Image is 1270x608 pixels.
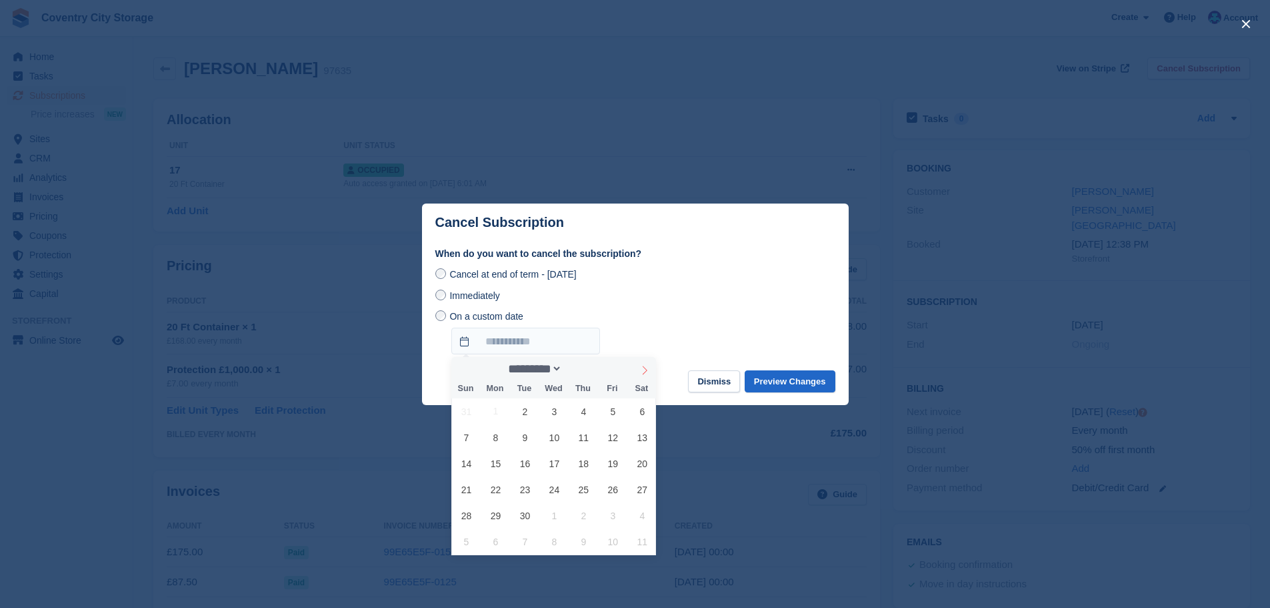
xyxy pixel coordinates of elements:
span: October 5, 2025 [453,529,479,555]
input: Immediately [435,290,446,300]
span: October 4, 2025 [629,503,655,529]
span: September 26, 2025 [600,477,626,503]
span: October 9, 2025 [571,529,597,555]
span: On a custom date [449,311,523,322]
span: September 22, 2025 [483,477,509,503]
span: August 31, 2025 [453,398,479,424]
span: Cancel at end of term - [DATE] [449,269,576,280]
span: October 6, 2025 [483,529,509,555]
span: September 21, 2025 [453,477,479,503]
span: September 1, 2025 [483,398,509,424]
span: September 23, 2025 [512,477,538,503]
input: Year [562,362,604,376]
span: Thu [568,384,597,393]
span: Mon [480,384,509,393]
span: September 6, 2025 [629,398,655,424]
span: September 9, 2025 [512,424,538,450]
span: September 4, 2025 [571,398,597,424]
span: September 3, 2025 [541,398,567,424]
span: Sun [451,384,481,393]
label: When do you want to cancel the subscription? [435,247,835,261]
span: September 7, 2025 [453,424,479,450]
span: Tue [509,384,539,393]
span: September 14, 2025 [453,450,479,477]
span: October 2, 2025 [571,503,597,529]
span: September 24, 2025 [541,477,567,503]
span: September 16, 2025 [512,450,538,477]
span: September 19, 2025 [600,450,626,477]
span: September 18, 2025 [571,450,597,477]
select: Month [503,362,562,376]
span: October 11, 2025 [629,529,655,555]
input: Cancel at end of term - [DATE] [435,268,446,279]
button: Preview Changes [745,370,835,392]
span: September 29, 2025 [483,503,509,529]
span: September 17, 2025 [541,450,567,477]
span: October 7, 2025 [512,529,538,555]
span: September 8, 2025 [483,424,509,450]
span: September 15, 2025 [483,450,509,477]
input: On a custom date [451,328,600,354]
button: Dismiss [688,370,740,392]
span: September 5, 2025 [600,398,626,424]
span: October 3, 2025 [600,503,626,529]
span: September 28, 2025 [453,503,479,529]
span: Wed [539,384,568,393]
span: October 10, 2025 [600,529,626,555]
span: September 12, 2025 [600,424,626,450]
span: Sat [627,384,656,393]
p: Cancel Subscription [435,215,564,230]
span: September 27, 2025 [629,477,655,503]
span: October 8, 2025 [541,529,567,555]
span: September 2, 2025 [512,398,538,424]
span: October 1, 2025 [541,503,567,529]
span: September 11, 2025 [571,424,597,450]
span: September 10, 2025 [541,424,567,450]
span: September 25, 2025 [571,477,597,503]
span: September 13, 2025 [629,424,655,450]
input: On a custom date [435,310,446,321]
span: Immediately [449,290,499,301]
span: September 20, 2025 [629,450,655,477]
button: close [1235,13,1257,35]
span: Fri [597,384,627,393]
span: September 30, 2025 [512,503,538,529]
